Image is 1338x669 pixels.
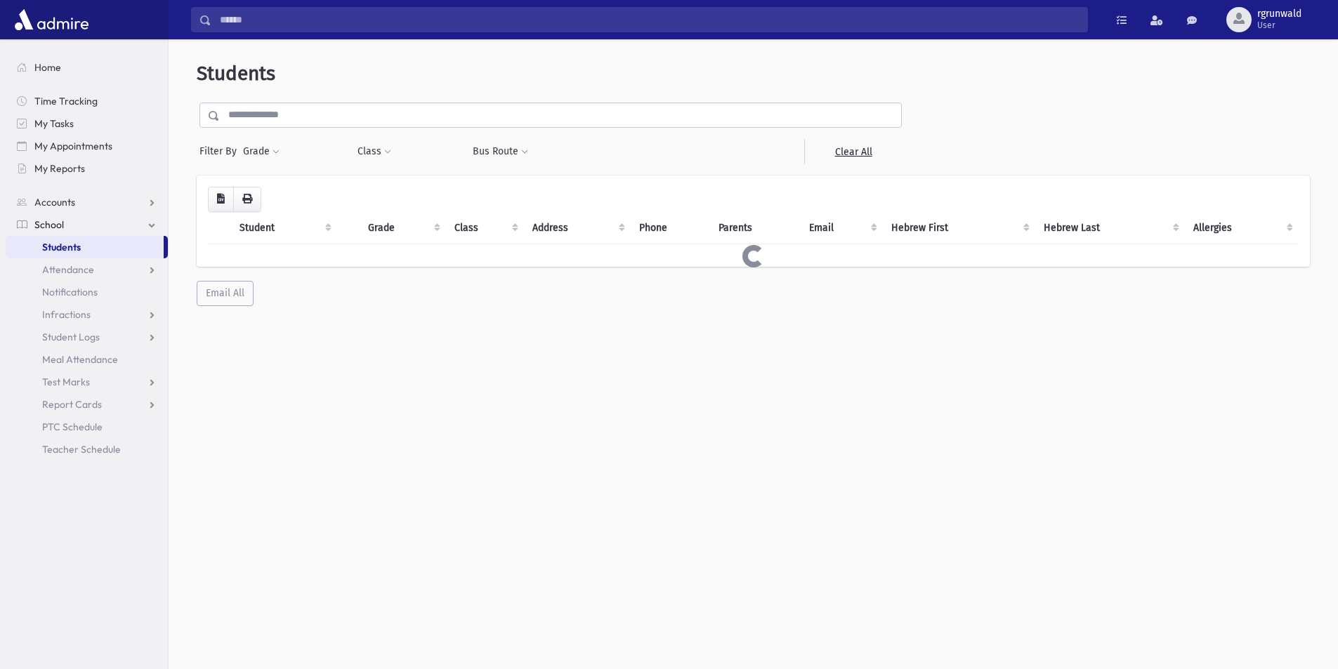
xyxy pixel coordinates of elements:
[883,212,1035,244] th: Hebrew First
[446,212,525,244] th: Class
[801,212,883,244] th: Email
[6,371,168,393] a: Test Marks
[6,438,168,461] a: Teacher Schedule
[6,281,168,303] a: Notifications
[42,443,121,456] span: Teacher Schedule
[6,236,164,258] a: Students
[42,331,100,343] span: Student Logs
[6,348,168,371] a: Meal Attendance
[42,263,94,276] span: Attendance
[6,112,168,135] a: My Tasks
[231,212,337,244] th: Student
[6,56,168,79] a: Home
[1257,20,1301,31] span: User
[804,139,902,164] a: Clear All
[6,303,168,326] a: Infractions
[710,212,801,244] th: Parents
[6,416,168,438] a: PTC Schedule
[1257,8,1301,20] span: rgrunwald
[42,398,102,411] span: Report Cards
[6,326,168,348] a: Student Logs
[34,61,61,74] span: Home
[524,212,631,244] th: Address
[199,144,242,159] span: Filter By
[42,308,91,321] span: Infractions
[242,139,280,164] button: Grade
[631,212,710,244] th: Phone
[42,420,103,433] span: PTC Schedule
[211,7,1087,32] input: Search
[197,62,275,85] span: Students
[42,353,118,366] span: Meal Attendance
[34,95,98,107] span: Time Tracking
[357,139,392,164] button: Class
[42,376,90,388] span: Test Marks
[6,135,168,157] a: My Appointments
[34,117,74,130] span: My Tasks
[34,196,75,208] span: Accounts
[6,157,168,180] a: My Reports
[6,191,168,213] a: Accounts
[197,281,254,306] button: Email All
[1185,212,1299,244] th: Allergies
[233,187,261,212] button: Print
[6,213,168,236] a: School
[11,6,92,34] img: AdmirePro
[34,218,64,231] span: School
[34,140,112,152] span: My Appointments
[208,187,234,212] button: CSV
[6,90,168,112] a: Time Tracking
[472,139,529,164] button: Bus Route
[34,162,85,175] span: My Reports
[6,258,168,281] a: Attendance
[42,286,98,298] span: Notifications
[360,212,445,244] th: Grade
[42,241,81,253] span: Students
[1035,212,1186,244] th: Hebrew Last
[6,393,168,416] a: Report Cards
